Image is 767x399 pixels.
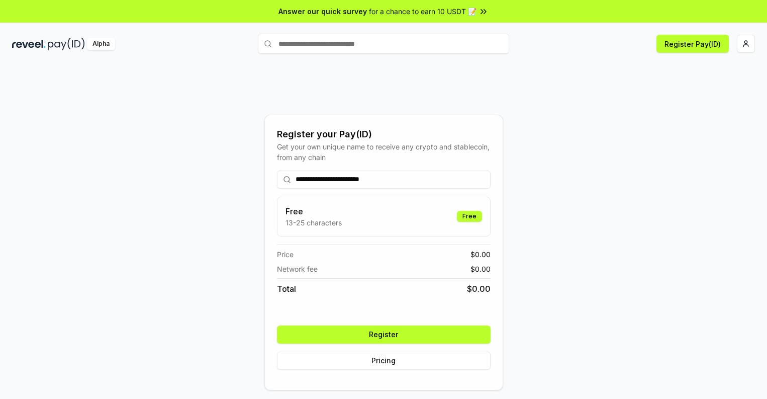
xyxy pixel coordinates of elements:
[12,38,46,50] img: reveel_dark
[277,249,294,260] span: Price
[470,249,491,260] span: $ 0.00
[48,38,85,50] img: pay_id
[467,283,491,295] span: $ 0.00
[277,283,296,295] span: Total
[277,141,491,163] div: Get your own unique name to receive any crypto and stablecoin, from any chain
[457,211,482,222] div: Free
[278,6,367,17] span: Answer our quick survey
[87,38,115,50] div: Alpha
[277,127,491,141] div: Register your Pay(ID)
[277,352,491,370] button: Pricing
[285,217,342,228] p: 13-25 characters
[656,35,729,53] button: Register Pay(ID)
[277,264,318,274] span: Network fee
[277,326,491,344] button: Register
[285,205,342,217] h3: Free
[369,6,476,17] span: for a chance to earn 10 USDT 📝
[470,264,491,274] span: $ 0.00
